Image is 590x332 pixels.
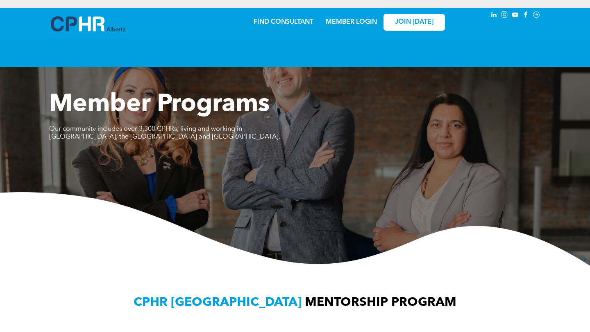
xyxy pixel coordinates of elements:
[500,10,509,21] a: instagram
[521,10,530,21] a: facebook
[254,19,313,25] a: FIND CONSULTANT
[383,14,445,31] a: JOIN [DATE]
[49,92,270,117] span: Member Programs
[305,296,456,309] span: MENTORSHIP PROGRAM
[511,10,520,21] a: youtube
[395,18,433,26] span: JOIN [DATE]
[49,126,280,140] span: Our community includes over 3,300 CPHRs, living and working in [GEOGRAPHIC_DATA], the [GEOGRAPHIC...
[134,296,302,309] span: CPHR [GEOGRAPHIC_DATA]
[51,16,125,31] img: A blue and white logo for cp alberta
[326,19,377,25] a: MEMBER LOGIN
[489,10,498,21] a: linkedin
[532,10,541,21] a: Social network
